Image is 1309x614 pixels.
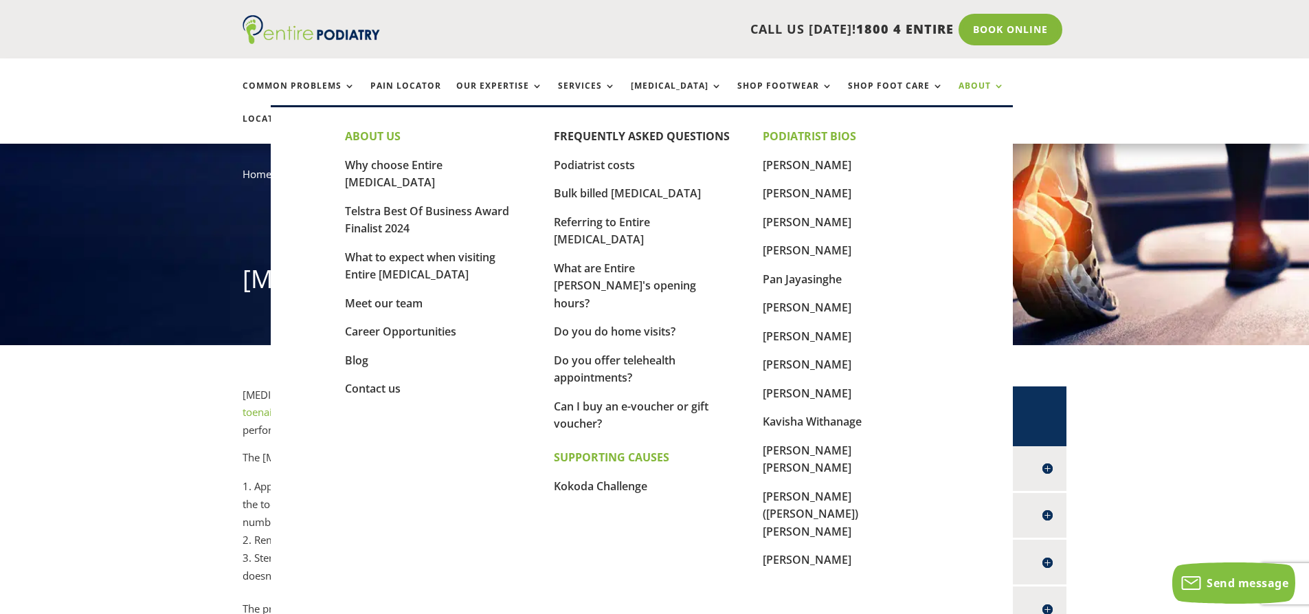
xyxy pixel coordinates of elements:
[763,443,851,476] a: [PERSON_NAME] [PERSON_NAME]
[763,215,851,230] a: [PERSON_NAME]
[243,477,777,531] li: Applying a [MEDICAL_DATA] to both sides of the affected toe, using a needle (this local anaesthet...
[763,357,851,372] a: [PERSON_NAME]
[856,21,954,37] span: 1800 4 ENTIRE
[763,272,842,287] a: Pan Jayasinghe
[554,261,696,311] a: What are Entire [PERSON_NAME]'s opening hours?
[763,300,851,315] a: [PERSON_NAME]
[243,165,1067,193] nav: breadcrumb
[554,479,647,494] a: Kokoda Challenge
[243,449,777,477] p: The [MEDICAL_DATA] surgical procedure involves three main steps:
[345,296,423,311] a: Meet our team
[433,21,954,39] p: CALL US [DATE]!
[554,324,675,339] a: Do you do home visits?
[243,262,1067,303] h1: [MEDICAL_DATA] surgery
[243,114,311,144] a: Locations
[554,186,701,201] a: Bulk billed [MEDICAL_DATA]
[1172,562,1295,604] button: Send message
[1207,575,1288,591] span: Send message
[763,129,856,144] strong: PODIATRIST BIOS
[345,157,443,190] a: Why choose Entire [MEDICAL_DATA]
[345,250,495,283] a: What to expect when visiting Entire [MEDICAL_DATA]
[763,157,851,173] a: [PERSON_NAME]
[763,243,851,258] a: [PERSON_NAME]
[345,129,401,144] strong: ABOUT US
[345,353,368,368] a: Blog
[554,450,669,465] strong: SUPPORTING CAUSES
[848,81,943,111] a: Shop Foot Care
[763,329,851,344] a: [PERSON_NAME]
[737,81,833,111] a: Shop Footwear
[243,15,380,44] img: logo (1)
[554,399,708,432] a: Can I buy an e-voucher or gift voucher?
[456,81,543,111] a: Our Expertise
[763,552,851,567] a: [PERSON_NAME]
[345,204,509,237] a: Telstra Best Of Business Award Finalist 2024
[243,531,777,549] li: Removing a segment from the side of the nail that has become ingrown.
[554,129,730,144] a: FREQUENTLY ASKED QUESTIONS
[558,81,616,111] a: Services
[631,81,722,111] a: [MEDICAL_DATA]
[763,414,862,429] a: Kavisha Withanage
[554,215,650,248] a: Referring to Entire [MEDICAL_DATA]
[370,81,441,111] a: Pain Locator
[959,14,1062,45] a: Book Online
[243,549,777,584] li: Sterilising the nail bed (matrix) at the base of the removed section (so that the nail that has b...
[243,81,355,111] a: Common Problems
[243,386,777,450] p: [MEDICAL_DATA] surgery is a procedure that, in the majority of cases, provides a to that have bec...
[243,167,271,181] a: Home
[554,157,635,173] a: Podiatrist costs
[345,381,401,396] a: Contact us
[763,489,858,539] a: [PERSON_NAME] ([PERSON_NAME]) [PERSON_NAME]
[345,324,456,339] a: Career Opportunities
[243,33,380,47] a: Entire Podiatry
[959,81,1005,111] a: About
[763,386,851,401] a: [PERSON_NAME]
[554,353,675,386] a: Do you offer telehealth appointments?
[763,186,851,201] a: [PERSON_NAME]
